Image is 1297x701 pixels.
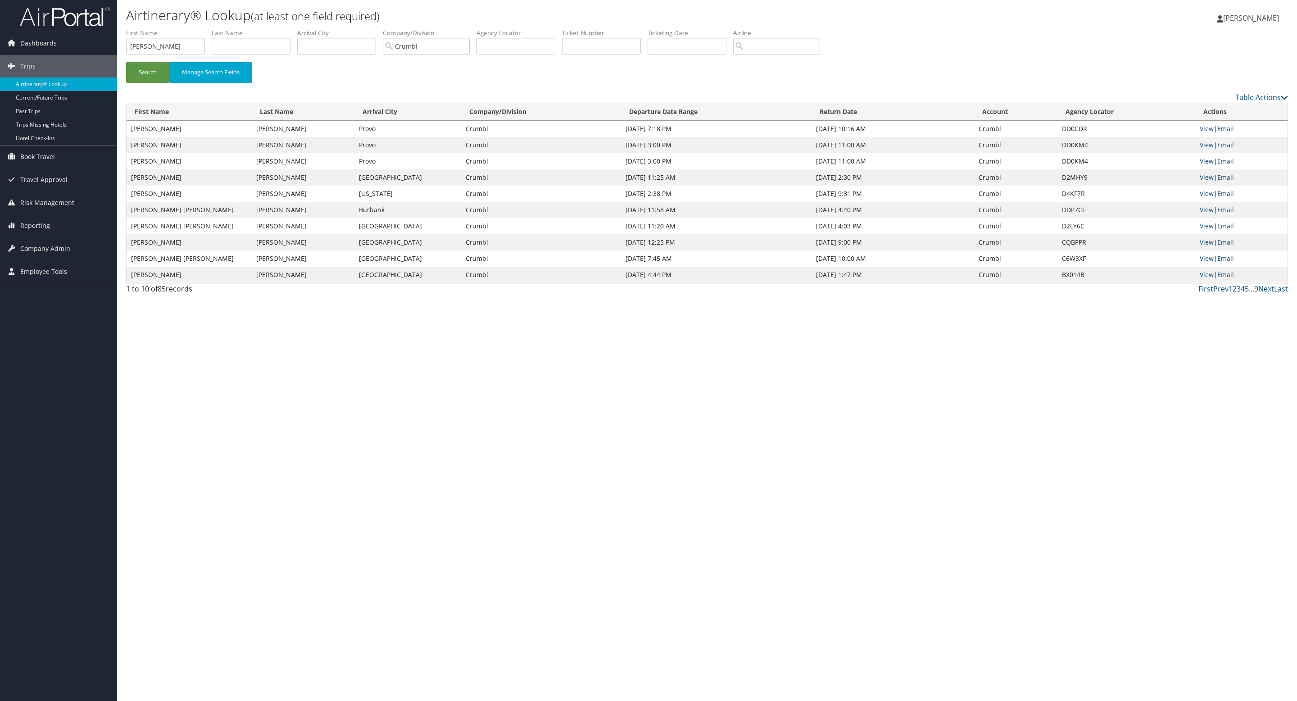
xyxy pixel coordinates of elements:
td: Provo [354,153,461,169]
td: [DATE] 10:16 AM [812,121,974,137]
td: | [1195,153,1288,169]
td: C6W3XF [1057,250,1195,267]
span: Reporting [20,214,50,237]
a: View [1200,189,1214,198]
td: [PERSON_NAME] [252,186,355,202]
label: Ticketing Date [648,28,733,37]
span: Employee Tools [20,260,67,283]
td: [PERSON_NAME] [252,250,355,267]
th: Return Date: activate to sort column ascending [812,103,974,121]
th: Agency Locator: activate to sort column ascending [1057,103,1195,121]
td: Crumbl [974,250,1057,267]
td: [GEOGRAPHIC_DATA] [354,169,461,186]
td: [PERSON_NAME] [127,169,252,186]
td: | [1195,169,1288,186]
td: [DATE] 11:58 AM [621,202,812,218]
label: First Name [126,28,212,37]
td: [DATE] 10:00 AM [812,250,974,267]
th: Account: activate to sort column ascending [974,103,1057,121]
td: Crumbl [461,169,621,186]
td: Crumbl [461,153,621,169]
td: [PERSON_NAME] [252,153,355,169]
label: Arrival City [297,28,383,37]
a: Email [1217,205,1234,214]
td: | [1195,267,1288,283]
td: [DATE] 4:03 PM [812,218,974,234]
label: Airline [733,28,827,37]
label: Agency Locator [476,28,562,37]
td: [DATE] 4:40 PM [812,202,974,218]
td: [PERSON_NAME] [252,121,355,137]
span: … [1249,284,1254,294]
td: DD0KM4 [1057,153,1195,169]
td: [US_STATE] [354,186,461,202]
button: Search [126,62,169,83]
a: View [1200,270,1214,279]
td: | [1195,234,1288,250]
td: Crumbl [461,234,621,250]
div: 1 to 10 of records [126,283,407,299]
td: | [1195,250,1288,267]
td: [PERSON_NAME] [127,267,252,283]
td: Crumbl [461,202,621,218]
td: [PERSON_NAME] [PERSON_NAME] [127,218,252,234]
a: Email [1217,157,1234,165]
td: [GEOGRAPHIC_DATA] [354,218,461,234]
td: Crumbl [974,202,1057,218]
td: Crumbl [974,267,1057,283]
a: 4 [1241,284,1245,294]
h1: Airtinerary® Lookup [126,6,901,25]
td: [DATE] 9:00 PM [812,234,974,250]
a: View [1200,205,1214,214]
span: Company Admin [20,237,70,260]
td: [GEOGRAPHIC_DATA] [354,234,461,250]
a: Last [1274,284,1288,294]
td: [PERSON_NAME] [252,234,355,250]
td: [DATE] 11:00 AM [812,137,974,153]
td: [GEOGRAPHIC_DATA] [354,250,461,267]
span: Trips [20,55,36,77]
a: Email [1217,189,1234,198]
td: Burbank [354,202,461,218]
a: Next [1258,284,1274,294]
td: Crumbl [974,137,1057,153]
a: Table Actions [1235,92,1288,102]
a: View [1200,254,1214,263]
th: Actions [1195,103,1288,121]
a: [PERSON_NAME] [1217,5,1288,32]
td: [PERSON_NAME] [252,267,355,283]
td: Crumbl [974,121,1057,137]
td: [DATE] 11:00 AM [812,153,974,169]
th: Departure Date Range: activate to sort column ascending [621,103,812,121]
span: 85 [158,284,166,294]
td: Crumbl [974,169,1057,186]
td: [DATE] 2:38 PM [621,186,812,202]
a: View [1200,173,1214,182]
td: [DATE] 11:20 AM [621,218,812,234]
a: View [1200,124,1214,133]
label: Last Name [212,28,297,37]
span: Dashboards [20,32,57,55]
a: View [1200,157,1214,165]
td: [DATE] 1:47 PM [812,267,974,283]
a: View [1200,141,1214,149]
a: First [1198,284,1213,294]
td: Crumbl [974,234,1057,250]
td: [PERSON_NAME] [127,234,252,250]
a: 3 [1237,284,1241,294]
a: Email [1217,238,1234,246]
td: | [1195,218,1288,234]
label: Company/Division [383,28,476,37]
th: Company/Division [461,103,621,121]
td: [DATE] 3:00 PM [621,137,812,153]
td: [PERSON_NAME] [PERSON_NAME] [127,250,252,267]
td: [PERSON_NAME] [252,137,355,153]
td: Crumbl [461,250,621,267]
button: Manage Search Fields [169,62,252,83]
td: | [1195,186,1288,202]
a: Email [1217,254,1234,263]
td: Crumbl [461,218,621,234]
td: [DATE] 7:45 AM [621,250,812,267]
td: Crumbl [974,186,1057,202]
td: [PERSON_NAME] [252,218,355,234]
